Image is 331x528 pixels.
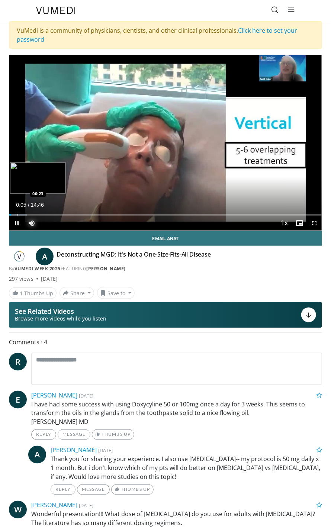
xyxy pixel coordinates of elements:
[9,55,322,231] video-js: Video Player
[9,501,27,519] a: W
[9,21,322,49] div: VuMedi is a community of physicians, dentists, and other clinical professionals.
[87,265,126,272] a: [PERSON_NAME]
[307,216,322,231] button: Fullscreen
[97,287,135,299] button: Save to
[15,315,106,322] span: Browse more videos while you listen
[292,216,307,231] button: Enable picture-in-picture mode
[92,429,134,440] a: Thumbs Up
[98,447,113,454] small: [DATE]
[16,202,26,208] span: 0:05
[31,202,44,208] span: 14:46
[9,337,322,347] span: Comments 4
[51,455,322,482] p: Thank you for sharing your experience. I also use [MEDICAL_DATA]-- my protocol is 50 mg daily x 1...
[277,216,292,231] button: Playback Rate
[9,265,322,272] div: By FEATURING
[57,251,211,263] h4: Deconstructing MGD: It's Not a One-Size-Fits-All Disease
[10,162,66,194] img: image.jpeg
[31,510,322,528] p: Wonderful presentation!!! What dose of [MEDICAL_DATA] do you use for adults with [MEDICAL_DATA]? ...
[111,484,153,495] a: Thumbs Up
[79,502,93,509] small: [DATE]
[31,501,77,509] a: [PERSON_NAME]
[77,484,110,495] a: Message
[9,275,33,283] span: 297 views
[9,287,57,299] a: 1 Thumbs Up
[51,446,97,454] a: [PERSON_NAME]
[31,400,322,426] p: I have had some success with using Doxycyline 50 or 100mg once a day for 3 weeks. This seems to t...
[79,392,93,399] small: [DATE]
[9,231,322,246] a: Email Anat
[15,308,106,315] p: See Related Videos
[36,7,75,14] img: VuMedi Logo
[41,275,58,283] div: [DATE]
[31,391,77,399] a: [PERSON_NAME]
[28,202,29,208] span: /
[9,216,24,231] button: Pause
[20,290,23,297] span: 1
[24,216,39,231] button: Mute
[9,302,322,328] button: See Related Videos Browse more videos while you listen
[28,446,46,464] a: A
[51,484,75,495] a: Reply
[9,214,322,216] div: Progress Bar
[60,287,94,299] button: Share
[9,353,27,371] a: R
[58,429,90,440] a: Message
[9,251,30,263] img: Vumedi Week 2025
[36,248,54,265] a: A
[15,265,61,272] a: Vumedi Week 2025
[9,391,27,409] a: E
[31,429,56,440] a: Reply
